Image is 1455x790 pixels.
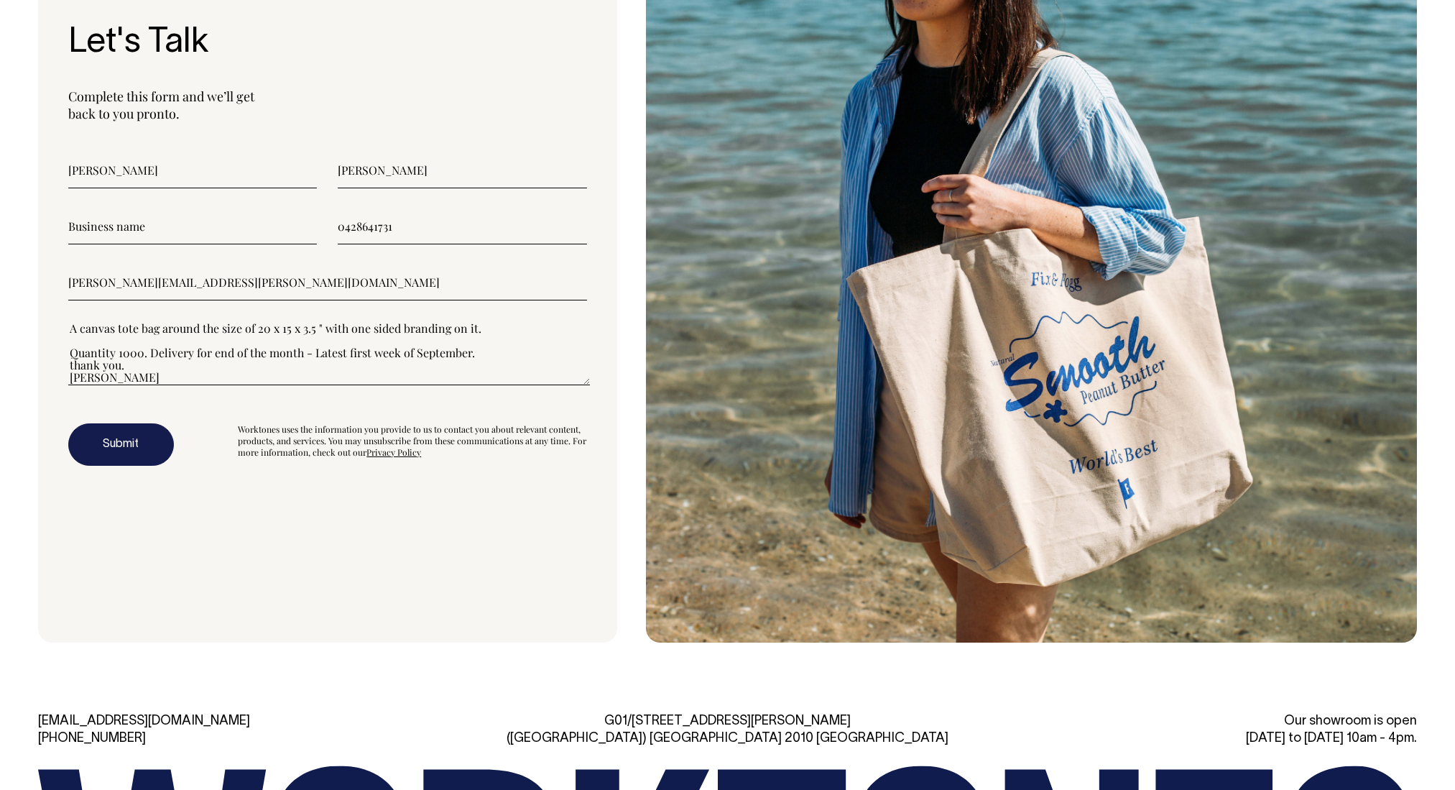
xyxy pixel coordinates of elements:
[38,732,146,745] a: [PHONE_NUMBER]
[68,152,318,188] input: First name (required)
[238,423,587,467] div: Worktones uses the information you provide to us to contact you about relevant content, products,...
[338,152,587,188] input: Last name (required)
[68,208,318,244] input: Business name
[505,713,951,748] div: G01/[STREET_ADDRESS][PERSON_NAME] ([GEOGRAPHIC_DATA]) [GEOGRAPHIC_DATA] 2010 [GEOGRAPHIC_DATA]
[68,265,587,300] input: Email (required)
[972,713,1418,748] div: Our showroom is open [DATE] to [DATE] 10am - 4pm.
[68,24,587,63] h3: Let's Talk
[68,88,587,122] p: Complete this form and we’ll get back to you pronto.
[338,208,587,244] input: Phone (required)
[68,423,174,467] button: Submit
[38,715,250,727] a: [EMAIL_ADDRESS][DOMAIN_NAME]
[366,446,421,458] a: Privacy Policy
